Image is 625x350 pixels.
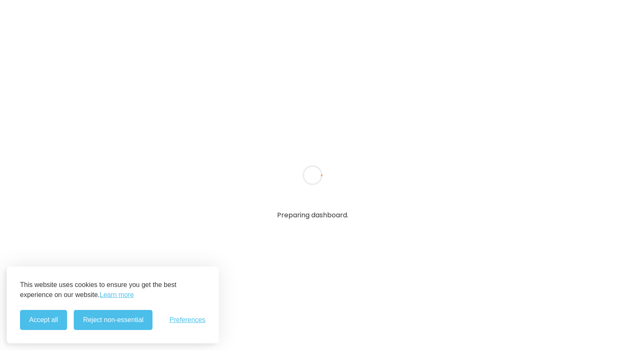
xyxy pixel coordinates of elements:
[100,290,134,300] a: Learn more
[20,310,67,330] button: Accept all cookies
[270,204,355,227] div: Preparing dashboard.
[74,310,152,330] button: Reject non-essential
[170,316,205,324] button: Toggle preferences
[170,316,205,324] span: Preferences
[20,280,205,300] p: This website uses cookies to ensure you get the best experience on our website.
